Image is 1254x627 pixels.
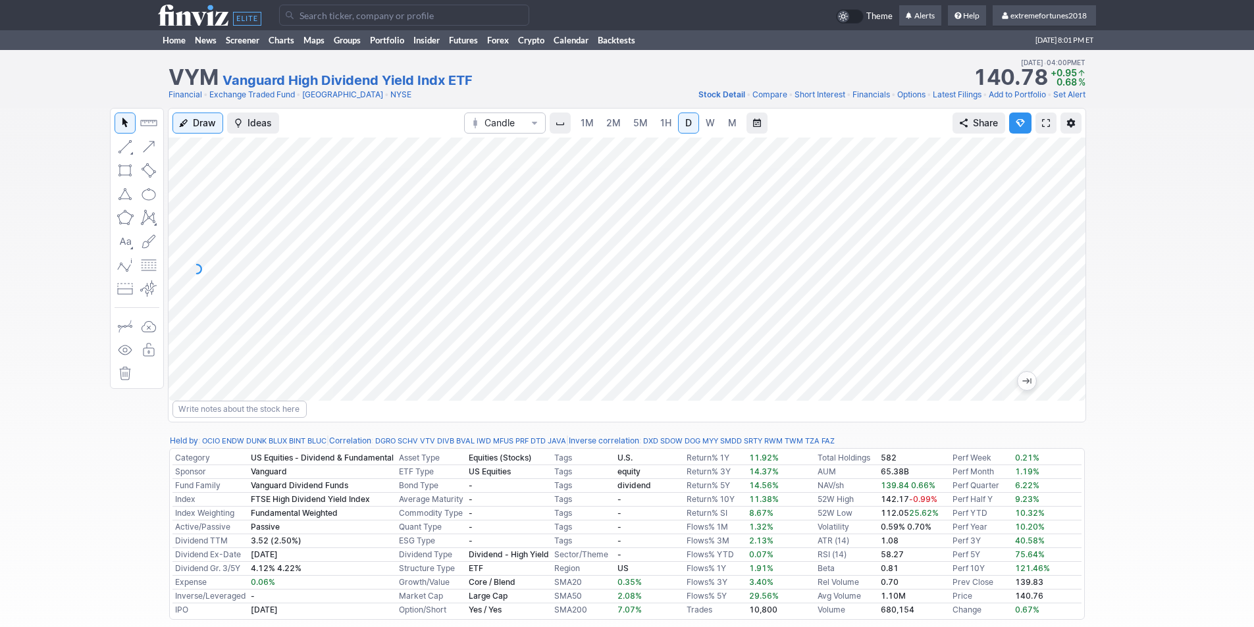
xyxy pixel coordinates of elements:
span: D [685,117,692,128]
span: 11.38% [749,494,779,504]
td: Dividend Type [396,548,466,562]
td: Flows% 3M [684,534,746,548]
b: - [469,508,473,518]
a: DTD [531,434,546,447]
h1: VYM [169,67,219,88]
td: Bond Type [396,479,466,493]
span: • [927,88,931,101]
a: SRTY [744,434,762,447]
td: Tags [552,465,615,479]
a: NYSE [390,88,411,101]
span: Candle [484,116,525,130]
td: Tags [552,451,615,465]
a: BLUC [307,434,327,447]
a: M [721,113,743,134]
div: | : [327,434,566,447]
td: Tags [552,520,615,534]
span: +0.95 [1051,67,1077,78]
a: BLUX [269,434,287,447]
button: Arrow [138,136,159,157]
td: Perf Half Y [950,493,1012,507]
a: D [678,113,699,134]
span: 6.22% [1015,480,1039,490]
button: Hide drawings [115,339,136,361]
button: Ideas [227,113,279,134]
span: • [789,88,793,101]
td: Perf Week [950,451,1012,465]
span: 29.56% [749,591,779,601]
span: • [746,88,751,101]
b: - [617,536,621,545]
span: 10.32% [1015,508,1045,518]
a: U.S. [617,453,633,463]
a: 3.52 (2.50%) [251,536,301,545]
a: Inverse correlation [569,436,639,445]
span: • [1047,88,1052,101]
td: Return% 3Y [684,465,746,479]
strong: 140.78 [973,67,1048,88]
a: News [190,30,221,50]
button: Jump to the most recent bar [1018,372,1036,390]
span: 0.06% [251,577,275,587]
a: SMDD [720,434,742,447]
b: 58.27 [881,549,904,559]
b: 0.81 [881,563,899,573]
a: Screener [221,30,264,50]
td: Perf 10Y [950,562,1012,576]
span: • [203,88,208,101]
button: Measure [138,113,159,134]
span: • [384,88,389,101]
span: W [706,117,715,128]
td: ESG Type [396,534,466,548]
div: : [170,434,327,447]
button: Chart Type [464,113,546,134]
a: DGRO [375,434,396,447]
td: Flows% 5Y [684,589,746,603]
a: Charts [264,30,299,50]
td: Expense [172,576,248,589]
b: dividend [617,480,651,490]
a: DIVB [437,434,454,447]
td: RSI (14) [815,548,878,562]
a: W [700,113,721,134]
a: Theme [836,9,893,24]
td: Category [172,451,248,465]
td: Total Holdings [815,451,878,465]
b: 582 [881,453,897,463]
span: 121.46% [1015,563,1050,573]
button: Anchored VWAP [138,278,159,299]
span: 0.35% [617,577,642,587]
a: Financials [852,88,890,101]
a: Correlation [329,436,371,445]
td: Prev Close [950,576,1012,589]
button: Position [115,278,136,299]
button: Triangle [115,184,136,205]
button: Explore new features [1009,113,1032,134]
span: 7.07% [617,605,642,614]
b: equity [617,466,640,476]
b: - [469,494,473,504]
a: TZA [805,434,820,447]
b: Core / Blend [469,577,515,587]
b: 112.05 [881,508,939,518]
button: Text [115,231,136,252]
td: Structure Type [396,562,466,576]
span: 14.37% [749,466,779,476]
b: Vanguard Dividend Funds [251,480,348,490]
td: Growth/Value [396,576,466,589]
td: Perf 3Y [950,534,1012,548]
span: 1H [660,117,671,128]
span: % [1078,76,1085,88]
a: BINT [289,434,305,447]
td: Index Weighting [172,507,248,520]
td: IPO [172,603,248,617]
td: Trades [684,603,746,617]
b: Dividend - High Yield [469,549,549,559]
span: 1.91% [749,563,773,573]
td: SMA20 [552,576,615,589]
span: • [983,88,987,101]
td: ETF Type [396,465,466,479]
span: Stock Detail [698,89,745,99]
small: 4.12% 4.22% [251,563,301,573]
td: Perf Year [950,520,1012,534]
